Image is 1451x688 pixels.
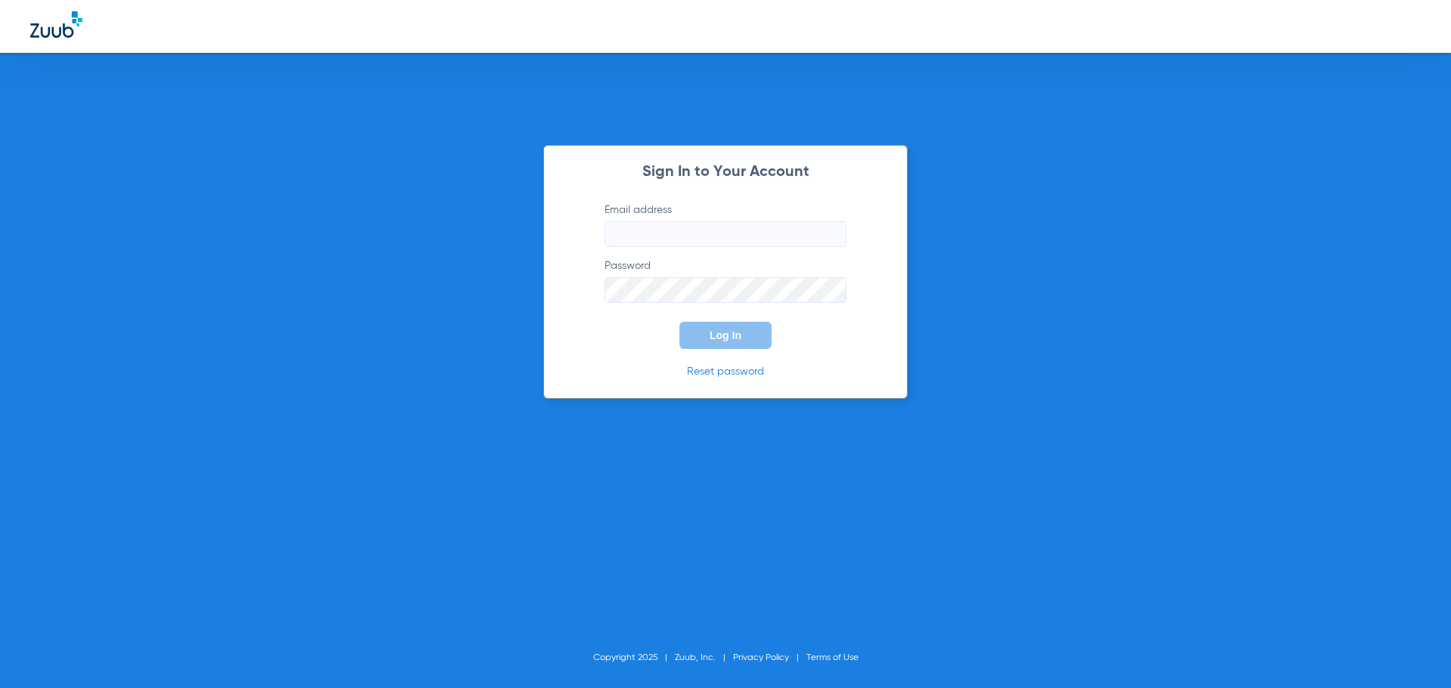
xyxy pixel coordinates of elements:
iframe: Chat Widget [1375,615,1451,688]
li: Copyright 2025 [593,650,675,665]
h2: Sign In to Your Account [582,165,869,180]
a: Terms of Use [806,653,859,662]
label: Email address [605,202,846,247]
input: Password [605,277,846,303]
li: Zuub, Inc. [675,650,733,665]
img: Zuub Logo [30,11,82,38]
a: Reset password [687,366,764,377]
label: Password [605,258,846,303]
span: Log In [710,329,741,341]
input: Email address [605,221,846,247]
a: Privacy Policy [733,653,789,662]
button: Log In [679,322,772,349]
